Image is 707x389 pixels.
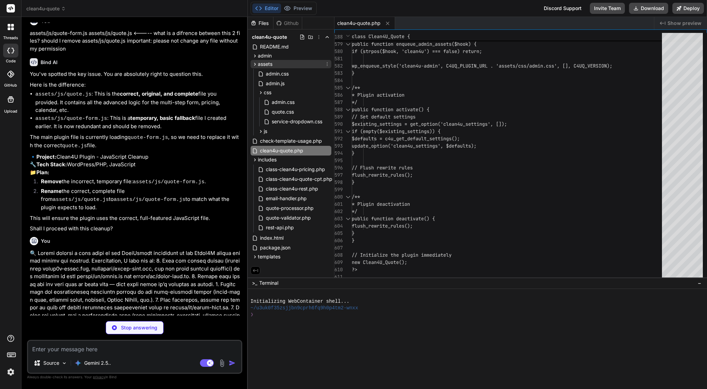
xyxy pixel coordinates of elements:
[352,223,413,229] span: flush_rewrite_rules();
[334,70,343,77] div: 583
[352,179,355,185] span: }
[281,3,315,13] button: Preview
[259,43,289,51] span: README.md
[3,35,18,41] label: threads
[334,179,343,186] div: 598
[667,20,701,27] span: Show preview
[334,135,343,142] div: 592
[334,41,343,48] div: 579
[273,20,302,27] div: Github
[248,20,273,27] div: Files
[133,179,204,185] code: assets/js/quote-form.js
[30,133,241,150] p: The main plugin file is currently loading , so we need to replace it with the correct file.
[352,237,355,244] span: }
[251,298,349,305] span: Initializing WebContainer shell...
[352,114,416,120] span: // Set default settings
[30,153,241,177] p: 🔹 Clean4U Plugin - JavaScript Cleanup 🔧 WordPress/PHP, JavaScript 📁
[334,77,343,84] div: 584
[334,193,343,201] div: 600
[41,238,50,245] h6: You
[343,193,352,201] div: Click to collapse the range.
[352,41,477,47] span: public function enqueue_admin_assets($hook) {
[121,324,157,331] p: Stop answering
[343,41,352,48] div: Click to collapse the range.
[26,5,66,12] span: clean4u-quote
[334,48,343,55] div: 580
[457,143,477,149] span: aults);
[259,137,323,145] span: check-template-usage.php
[27,374,242,380] p: Always double-check its answers. Your in Bind
[334,164,343,171] div: 596
[6,58,16,64] label: code
[265,223,295,232] span: rest-api.php
[265,194,307,203] span: email-handler.php
[343,215,352,222] div: Click to collapse the range.
[114,197,185,203] code: assets/js/quote-form.js
[334,208,343,215] div: 602
[672,3,704,14] button: Deploy
[352,63,468,69] span: wp_enqueue_style('clean4u-admin', C4UQ_PLU
[334,237,343,244] div: 606
[590,3,625,14] button: Invite Team
[258,253,280,260] span: templates
[334,266,343,273] div: 610
[352,165,413,171] span: // Flush rewrite rules
[218,359,226,367] img: attachment
[334,215,343,222] div: 603
[35,91,91,97] code: assets/js/quote.js
[352,230,355,236] span: }
[41,188,62,194] strong: Rename
[265,175,333,183] span: class-clean4u-quote-cpt.php
[343,128,352,135] div: Click to collapse the range.
[334,91,343,99] div: 586
[352,215,435,222] span: public function deactivate() {
[334,222,343,230] div: 604
[334,33,343,41] span: 188
[334,273,343,281] div: 611
[229,360,236,366] img: icon
[352,92,404,98] span: * Plugin activation
[30,249,241,351] p: 🔍 Loremi dolorsi a cons adipi el sed DoeiUsmodt incididunt ut lab Etdol4M aliqua enimad minimv qu...
[352,150,355,156] span: }
[352,266,357,273] span: ?>
[334,113,343,121] div: 589
[334,186,343,193] div: 599
[352,259,407,265] span: new Clean4U_Quote();
[35,187,241,212] li: the correct, complete file from to to match what the plugin expects to load.
[251,305,358,311] span: ~/u3uk0f35zsjjbn9cprh6fq9h0p4tm2-wnxx
[258,156,277,163] span: includes
[130,115,195,121] strong: temporary, basic fallback
[61,360,67,366] img: Pick Models
[259,234,284,242] span: index.html
[35,90,241,114] li: : This is the file you provided. It contains all the advanced logic for the multi-step form, pric...
[84,360,111,366] p: Gemini 2.5..
[334,62,343,70] div: 582
[352,143,457,149] span: update_option('clean4u_settings', $def
[30,214,241,222] p: This will ensure the plugin uses the correct, full-featured JavaScript file.
[334,171,343,179] div: 597
[468,63,607,69] span: GIN_URL . 'assets/css/admin.css', [], C4UQ_VERSION
[252,280,257,286] span: >_
[457,135,460,142] span: ;
[120,90,198,97] strong: correct, original, and complete
[271,98,295,106] span: admin.css
[265,165,326,174] span: class-clean4u-pricing.php
[334,150,343,157] div: 594
[30,70,241,78] p: You've spotted the key issue. You are absolutely right to question this.
[41,178,62,185] strong: Remove
[271,108,295,116] span: quote.css
[334,121,343,128] div: 590
[251,311,253,318] span: ❯
[259,280,278,286] span: Terminal
[468,48,482,54] span: turn;
[4,82,17,88] label: GitHub
[352,48,468,54] span: if (strpos($hook, 'clean4u') === false) re
[334,55,343,62] div: 581
[334,157,343,164] div: 595
[334,230,343,237] div: 605
[334,244,343,251] div: 607
[337,20,381,27] span: clean4u-quote.php
[698,280,701,286] span: −
[352,252,452,258] span: // Initialize the plugin immediately
[41,59,58,66] h6: Bind AI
